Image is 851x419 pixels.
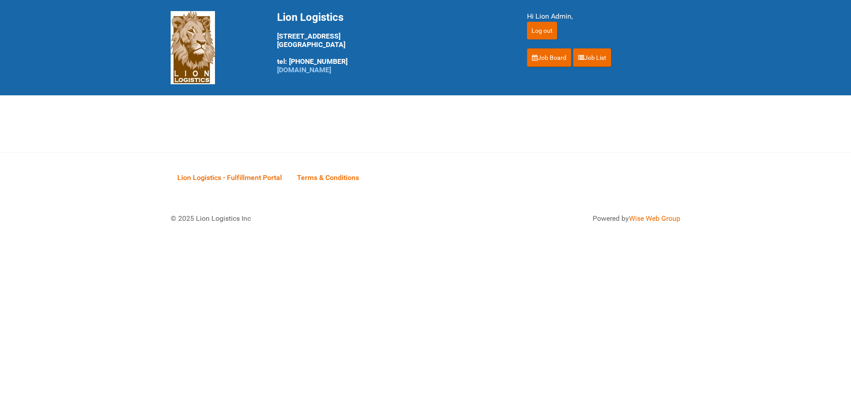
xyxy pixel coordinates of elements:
div: Powered by [437,213,680,224]
a: Job Board [527,48,571,67]
span: Terms & Conditions [297,173,359,182]
a: Job List [573,48,611,67]
a: Wise Web Group [629,214,680,223]
img: Lion Logistics [171,11,215,84]
div: © 2025 Lion Logistics Inc [164,207,421,231]
a: Lion Logistics [171,43,215,51]
span: Lion Logistics [277,11,344,23]
a: Lion Logistics - Fulfillment Portal [171,164,289,191]
a: Terms & Conditions [290,164,366,191]
span: Lion Logistics - Fulfillment Portal [177,173,282,182]
a: [DOMAIN_NAME] [277,66,331,74]
input: Log out [527,22,557,39]
div: [STREET_ADDRESS] [GEOGRAPHIC_DATA] tel: [PHONE_NUMBER] [277,11,505,74]
div: Hi Lion Admin, [527,11,680,22]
